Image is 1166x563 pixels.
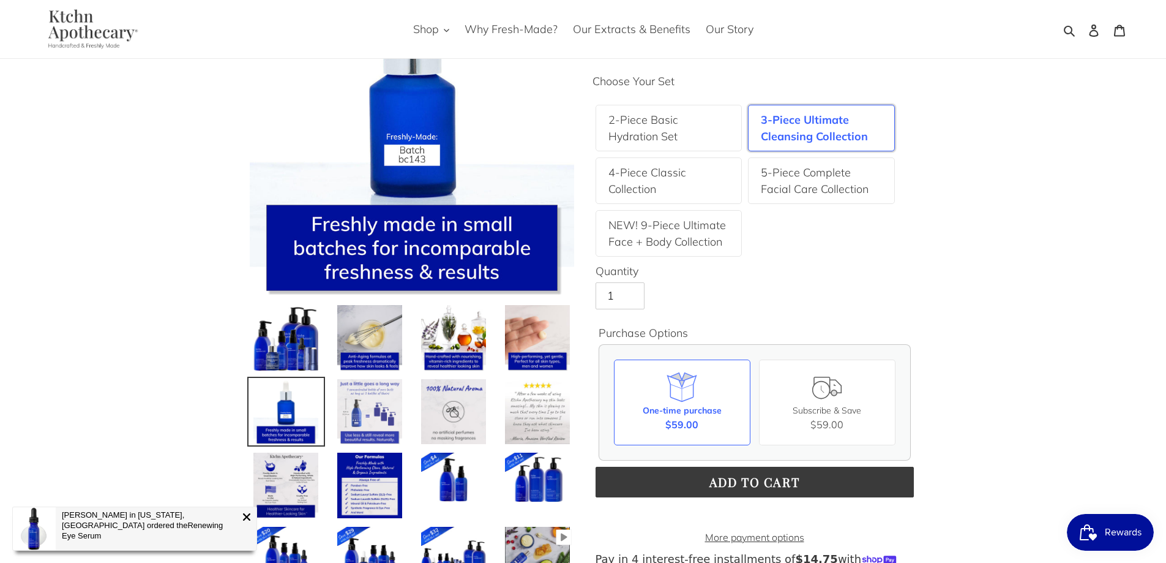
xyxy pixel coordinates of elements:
[465,22,558,37] span: Why Fresh-Made?
[336,304,404,372] img: Load image into Gallery viewer, Freshly Made Collections
[1067,514,1154,551] iframe: Button to open loyalty program pop-up
[407,19,455,39] button: Shop
[420,452,488,503] img: Load image into Gallery viewer, Freshly Made Collections
[761,164,882,197] label: 5-Piece Complete Facial Care Collection
[504,304,572,372] img: Load image into Gallery viewer, Freshly Made Collections
[252,304,320,372] img: Load image into Gallery viewer, Freshly Made Collections
[596,530,914,545] a: More payment options
[336,452,404,520] img: Load image into Gallery viewer, Freshly Made Collections
[458,19,564,39] a: Why Fresh-Made?
[252,378,320,446] img: Load image into Gallery viewer, Freshly Made Collections
[596,467,914,497] button: Add to cart
[643,404,722,417] div: One-time purchase
[599,325,688,341] legend: Purchase Options
[567,19,697,39] a: Our Extracts & Benefits
[706,22,753,37] span: Our Story
[709,474,800,490] span: Add to cart
[793,405,861,416] span: Subscribe & Save
[62,521,223,540] span: Renewing Eye Serum
[504,378,572,446] img: Load image into Gallery viewer, Freshly Made Collections
[810,418,843,431] span: $59.00
[596,263,914,279] label: Quantity
[13,507,56,550] img: Renewing Eye Serum
[608,164,730,197] label: 4-Piece Classic Collection
[62,510,238,542] div: [PERSON_NAME] in [US_STATE], [GEOGRAPHIC_DATA] ordered the
[420,378,488,446] img: Load image into Gallery viewer, Freshly Made Collections
[608,111,730,145] label: 2-Piece Basic Hydration Set
[761,111,882,145] label: 3-Piece Ultimate Cleansing Collection
[336,378,404,446] img: Load image into Gallery viewer, Freshly Made Collections
[665,417,698,432] span: $59.00
[504,452,572,503] img: Load image into Gallery viewer, Freshly Made Collections
[420,304,488,372] img: Load image into Gallery viewer, Freshly Made Collections
[413,22,439,37] span: Shop
[34,9,147,49] img: Ktchn Apothecary
[573,22,690,37] span: Our Extracts & Benefits
[252,452,320,520] img: Load image into Gallery viewer, Freshly Made Collections
[608,217,730,250] label: NEW! 9-Piece Ultimate Face + Body Collection
[700,19,760,39] a: Our Story
[592,73,917,89] label: Choose Your Set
